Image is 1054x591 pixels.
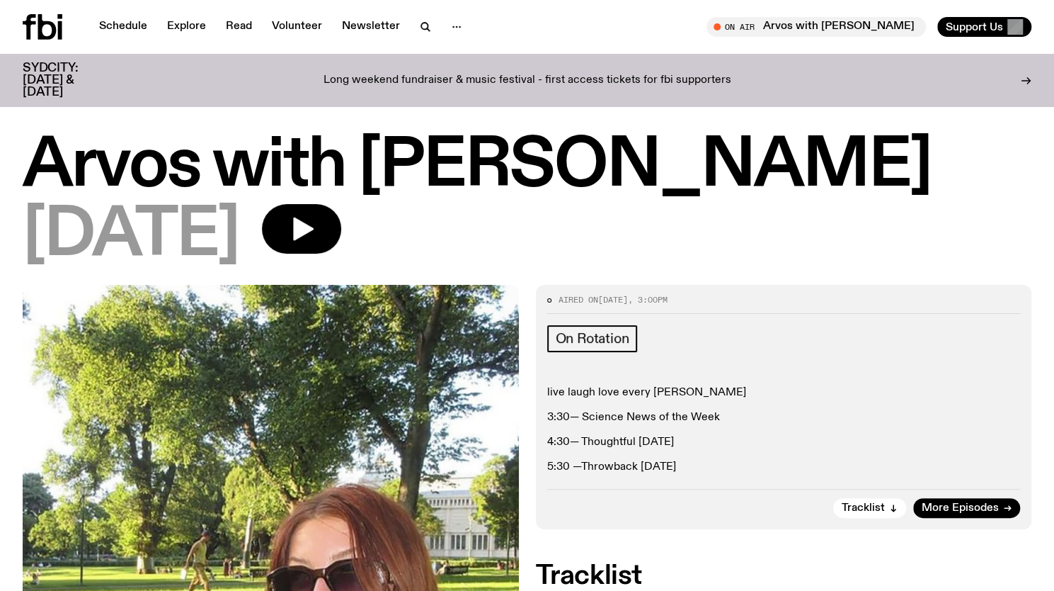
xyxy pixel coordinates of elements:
[946,21,1003,33] span: Support Us
[547,325,638,352] a: On Rotation
[217,17,260,37] a: Read
[333,17,408,37] a: Newsletter
[159,17,214,37] a: Explore
[547,461,1021,474] p: 5:30 —Throwback [DATE]
[628,294,668,305] span: , 3:00pm
[842,503,885,514] span: Tracklist
[547,436,1021,449] p: 4:30— Thoughtful [DATE]
[23,204,239,268] span: [DATE]
[547,386,1021,400] p: live laugh love every [PERSON_NAME]
[556,331,629,347] span: On Rotation
[547,411,1021,424] p: 3:30— Science News of the Week
[706,17,926,37] button: On AirArvos with [PERSON_NAME]
[937,17,1031,37] button: Support Us
[91,17,156,37] a: Schedule
[536,563,1032,589] h2: Tracklist
[922,503,999,514] span: More Episodes
[558,294,598,305] span: Aired on
[913,498,1020,518] a: More Episodes
[323,74,731,87] p: Long weekend fundraiser & music festival - first access tickets for fbi supporters
[23,62,113,98] h3: SYDCITY: [DATE] & [DATE]
[598,294,628,305] span: [DATE]
[23,135,1031,198] h1: Arvos with [PERSON_NAME]
[263,17,331,37] a: Volunteer
[833,498,906,518] button: Tracklist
